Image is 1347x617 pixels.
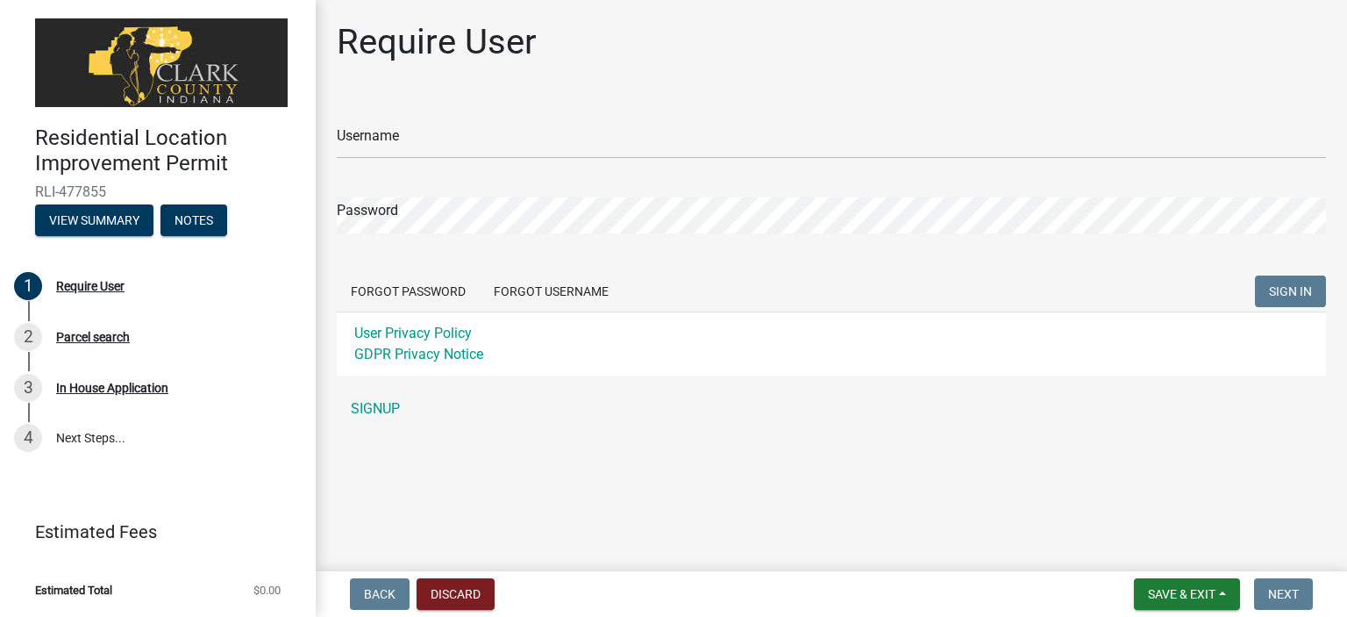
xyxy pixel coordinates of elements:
h1: Require User [337,21,537,63]
button: Forgot Password [337,276,480,307]
a: User Privacy Policy [354,325,472,341]
span: RLI-477855 [35,183,281,200]
span: SIGN IN [1269,284,1312,298]
a: SIGNUP [337,391,1326,427]
button: Notes [160,204,227,236]
button: Next [1254,578,1313,610]
div: 3 [14,374,42,402]
div: Require User [56,280,125,292]
button: Back [350,578,410,610]
div: Parcel search [56,331,130,343]
div: 4 [14,424,42,452]
div: 1 [14,272,42,300]
button: View Summary [35,204,153,236]
span: Save & Exit [1148,587,1215,601]
wm-modal-confirm: Summary [35,214,153,228]
div: 2 [14,323,42,351]
span: Back [364,587,396,601]
a: Estimated Fees [14,514,288,549]
button: Save & Exit [1134,578,1240,610]
span: $0.00 [253,585,281,596]
a: GDPR Privacy Notice [354,346,483,362]
button: Discard [417,578,495,610]
span: Next [1268,587,1299,601]
wm-modal-confirm: Notes [160,214,227,228]
img: Clark County, Indiana [35,18,288,107]
h4: Residential Location Improvement Permit [35,126,302,176]
button: Forgot Username [480,276,623,307]
span: Estimated Total [35,585,112,596]
button: SIGN IN [1255,276,1326,307]
div: In House Application [56,382,168,394]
